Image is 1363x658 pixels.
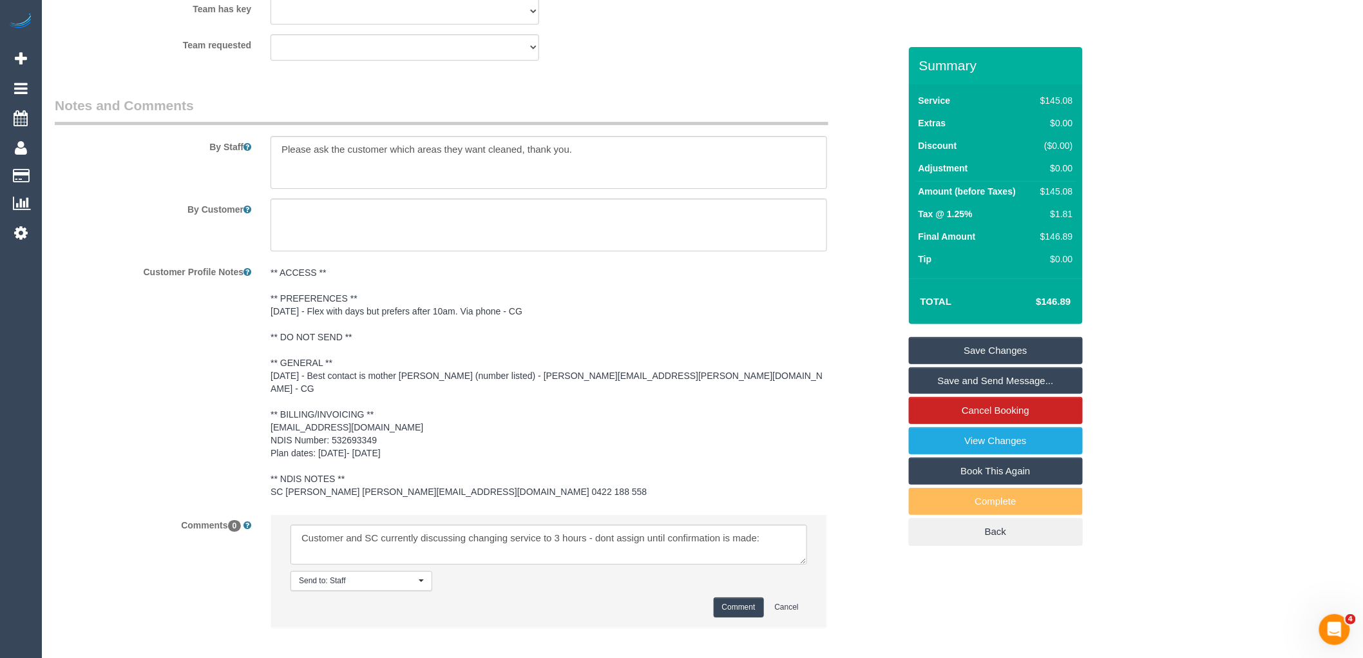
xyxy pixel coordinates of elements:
[1035,253,1072,266] div: $0.00
[919,253,932,266] label: Tip
[920,296,952,307] strong: Total
[919,208,973,220] label: Tax @ 1.25%
[919,94,951,107] label: Service
[1035,117,1072,130] div: $0.00
[228,520,242,532] span: 0
[909,427,1083,454] a: View Changes
[919,117,946,130] label: Extras
[909,337,1083,364] a: Save Changes
[767,597,807,617] button: Cancel
[271,266,827,498] pre: ** ACCESS ** ** PREFERENCES ** [DATE] - Flex with days but prefers after 10am. Via phone - CG ** ...
[291,571,432,591] button: Send to: Staff
[919,185,1016,198] label: Amount (before Taxes)
[1035,185,1072,198] div: $145.08
[45,198,261,216] label: By Customer
[45,514,261,532] label: Comments
[714,597,764,617] button: Comment
[45,34,261,52] label: Team requested
[909,397,1083,424] a: Cancel Booking
[909,458,1083,485] a: Book This Again
[919,139,957,152] label: Discount
[45,136,261,153] label: By Staff
[55,96,828,125] legend: Notes and Comments
[919,162,968,175] label: Adjustment
[997,296,1071,307] h4: $146.89
[919,230,976,243] label: Final Amount
[909,367,1083,394] a: Save and Send Message...
[1035,208,1072,220] div: $1.81
[1035,139,1072,152] div: ($0.00)
[8,13,33,31] img: Automaid Logo
[919,58,1076,73] h3: Summary
[1035,94,1072,107] div: $145.08
[45,261,261,278] label: Customer Profile Notes
[1035,162,1072,175] div: $0.00
[909,518,1083,545] a: Back
[1035,230,1072,243] div: $146.89
[299,576,415,586] span: Send to: Staff
[1319,614,1350,645] iframe: Intercom live chat
[1346,614,1356,624] span: 4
